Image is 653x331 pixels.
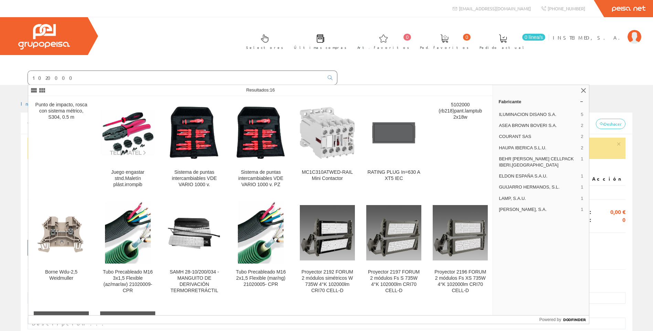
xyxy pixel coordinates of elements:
span: 16 [270,87,275,93]
span: 0 [403,34,411,41]
img: Tubo Precableado M16 2x1,5 Flexible (mar/ng) 21020005- CPR [238,202,284,264]
span: Resultados: [246,87,275,93]
div: Sistema de puntas intercambiables VDE VARIO 1000 v. [167,169,222,188]
a: Últimas compras [287,29,350,54]
a: Sistema de puntas intercambiables VDE VARIO 1000 v. PZ Sistema de puntas intercambiables VDE VARI... [228,96,294,196]
img: Tubo Precableado M16 3x1,5 Flexible (az/mar/av) 21020009-CPR [105,202,151,264]
div: 5102000 (rb218)pant.lamptub 2x18w [433,102,488,120]
span: 1 [581,173,583,179]
input: Buscar ... [28,71,324,85]
div: SAMH 28-10/200/034 - MANGUITO DE DERIVACIÓN TERMORRETRÁCTIL [167,269,222,294]
span: Art. favoritos [357,44,409,51]
div: Sistema de puntas intercambiables VDE VARIO 1000 v. PZ [233,169,288,188]
img: Proyector 2192 FORUM 2 módulos simétricos W 735W 4°K 102000lm CRI70 CELL-D [300,205,355,260]
a: Fabricante [493,96,589,107]
div: Tubo Precableado M16 3x1,5 Flexible (az/mar/av) 21020009-CPR [100,269,155,294]
a: Tubo Precableado M16 2x1,5 Flexible (mar/ng) 21020005- CPR Tubo Precableado M16 2x1,5 Flexible (m... [228,196,294,302]
span: [PERSON_NAME], S.A. [499,206,578,213]
img: Grupo Peisa [18,24,70,50]
span: ELDON ESPAÑA S.A.U. [499,173,578,179]
img: Juego engastar stnd.Maletín plást.irrompib [100,110,155,156]
span: Powered by [539,317,561,323]
span: 0 [591,216,625,224]
div: Tubo Precableado M16 2x1,5 Flexible (mar/ng) 21020005- CPR [233,269,288,288]
a: Proyector 2196 FORUM 2 módulos Fs XS 735W 4°K 102000lm CRI70 CELL-D Proyector 2196 FORUM 2 módulo... [427,196,493,302]
label: Descripción [28,309,81,316]
span: Últimas compras [294,44,347,51]
a: Punto de impacto, rosca con sistema métrico, S304, 0.5 m [28,96,94,196]
div: Punto de impacto, rosca con sistema métrico, S304, 0.5 m [34,102,89,120]
span: 5 [581,111,583,118]
a: Sistema de puntas intercambiables VDE VARIO 1000 v. Sistema de puntas intercambiables VDE VARIO 1... [161,96,227,196]
img: Sistema de puntas intercambiables VDE VARIO 1000 v. [167,105,222,160]
a: Juego engastar stnd.Maletín plást.irrompib Juego engastar stnd.Maletín plást.irrompib [95,96,161,196]
span: 2 [581,134,583,140]
span: 2 [581,122,583,129]
div: RATING PLUG In=630 A XT5 IEC [366,169,421,182]
span: COURANT SAS [499,134,578,140]
span: 0,00 € [591,208,625,216]
div: Juego engastar stnd.Maletín plást.irrompib [100,169,155,188]
div: ¿Quieres deshacer esta acción? [28,138,625,159]
span: 1 [581,206,583,213]
div: Total pedido: Total líneas: [28,199,625,233]
span: 1 [581,195,583,202]
a: MC1C310ATWED-RAIL Mini Contactor MC1C310ATWED-RAIL Mini Contactor [294,96,360,196]
a: Deshacer [596,119,625,129]
a: 5102000 (rb218)pant.lamptub 2x18w [427,96,493,196]
div: Proyector 2196 FORUM 2 módulos Fs XS 735W 4°K 102000lm CRI70 CELL-D [433,269,488,294]
a: INSTEIMED, S. A. [553,29,641,35]
div: Borne Wdu-2,5 Weidmuller [34,269,89,281]
span: Selectores [246,44,283,51]
span: INSTEIMED, S. A. [553,34,624,41]
a: Tubo Precableado M16 3x1,5 Flexible (az/mar/av) 21020009-CPR Tubo Precableado M16 3x1,5 Flexible ... [95,196,161,302]
a: Proyector 2192 FORUM 2 módulos simétricos W 735W 4°K 102000lm CRI70 CELL-D Proyector 2192 FORUM 2... [294,196,360,302]
a: Selectores [239,29,287,54]
span: 0 [463,34,471,41]
input: Nombre ... [28,292,625,304]
a: 0 línea/s Pedido actual [473,29,547,54]
a: Inicio [21,100,50,107]
img: Proyector 2196 FORUM 2 módulos Fs XS 735W 4°K 102000lm CRI70 CELL-D [433,205,488,260]
input: Descripcion ... [28,318,625,329]
a: Powered by [539,316,589,324]
a: Proyector 2197 FORUM 2 módulos Fs S 735W 4°K 102000lm CRI70 CELL-D Proyector 2197 FORUM 2 módulos... [361,196,427,302]
a: RATING PLUG In=630 A XT5 IEC RATING PLUG In=630 A XT5 IEC [361,96,427,196]
span: 2 [581,145,583,151]
span: Pedido actual [480,44,526,51]
a: SAMH 28-10/200/034 - MANGUITO DE DERIVACIÓN TERMORRETRÁCTIL SAMH 28-10/200/034 - MANGUITO DE DERI... [161,196,227,302]
div: Proyector 2192 FORUM 2 módulos simétricos W 735W 4°K 102000lm CRI70 CELL-D [300,269,355,294]
span: 1 [581,156,583,168]
img: SAMH 28-10/200/034 - MANGUITO DE DERIVACIÓN TERMORRETRÁCTIL [167,205,222,260]
span: ILUMINACION DISANO S.A. [499,111,578,118]
span: BEHR [PERSON_NAME] CELLPACK IBERI,[GEOGRAPHIC_DATA] [499,156,578,168]
span: [EMAIL_ADDRESS][DOMAIN_NAME] [459,6,531,11]
span: Ped. favoritos [420,44,469,51]
a: Borne Wdu-2,5 Weidmuller Borne Wdu-2,5 Weidmuller [28,196,94,302]
span: GUIJARRO HERMANOS, S.L. [499,184,578,190]
div: Proyector 2197 FORUM 2 módulos Fs S 735W 4°K 102000lm CRI70 CELL-D [366,269,421,294]
img: RATING PLUG In=630 A XT5 IEC [366,105,421,160]
img: Borne Wdu-2,5 Weidmuller [34,205,89,260]
img: Sistema de puntas intercambiables VDE VARIO 1000 v. PZ [233,105,288,160]
span: LAMP, S.A.U. [499,195,578,202]
button: Eliminar [28,240,67,256]
img: Proyector 2197 FORUM 2 módulos Fs S 735W 4°K 102000lm CRI70 CELL-D [366,205,421,260]
div: MC1C310ATWED-RAIL Mini Contactor [300,169,355,182]
span: HAUPA IBERICA S.L.U. [499,145,578,151]
label: Nombre [28,284,61,290]
span: ASEA BROWN BOVERI S.A. [499,122,578,129]
span: 0 línea/s [522,34,545,41]
span: 1 [581,184,583,190]
img: MC1C310ATWED-RAIL Mini Contactor [300,105,355,160]
span: [PHONE_NUMBER] [548,6,585,11]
